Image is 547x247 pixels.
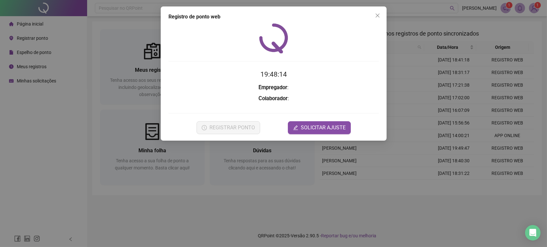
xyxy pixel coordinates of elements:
h3: : [168,83,379,92]
span: close [375,13,380,18]
button: Close [372,10,383,21]
div: Open Intercom Messenger [525,225,541,241]
div: Registro de ponto web [168,13,379,21]
strong: Empregador [258,84,287,91]
h3: : [168,94,379,103]
time: 19:48:14 [260,70,287,78]
strong: Colaborador [258,95,288,102]
span: edit [293,125,298,130]
img: QRPoint [259,23,288,53]
button: editSOLICITAR AJUSTE [288,121,351,134]
button: REGISTRAR PONTO [196,121,260,134]
span: SOLICITAR AJUSTE [301,124,346,132]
